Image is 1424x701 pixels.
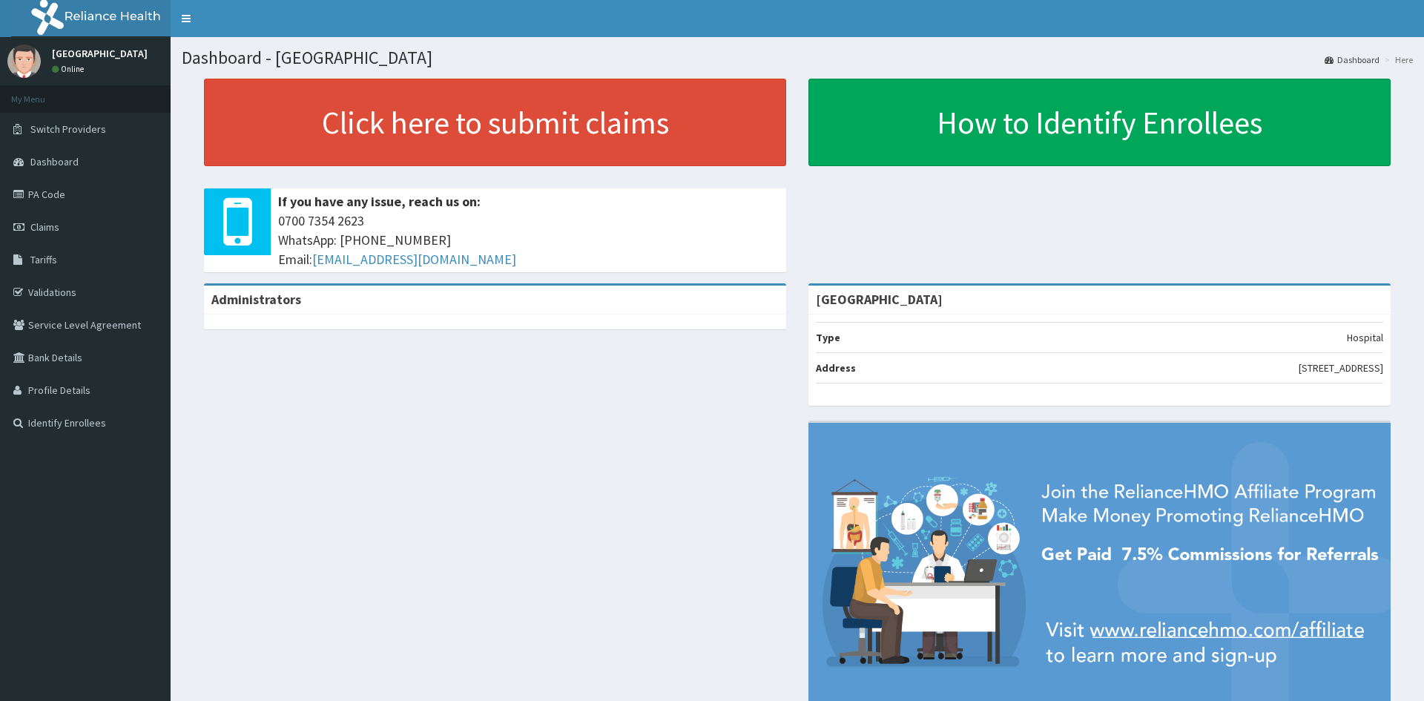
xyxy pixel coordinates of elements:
span: Claims [30,220,59,234]
span: Switch Providers [30,122,106,136]
img: User Image [7,45,41,78]
h1: Dashboard - [GEOGRAPHIC_DATA] [182,48,1413,68]
a: How to Identify Enrollees [808,79,1391,166]
b: Type [816,331,840,344]
a: [EMAIL_ADDRESS][DOMAIN_NAME] [312,251,516,268]
strong: [GEOGRAPHIC_DATA] [816,291,943,308]
b: If you have any issue, reach us on: [278,193,481,210]
span: Dashboard [30,155,79,168]
span: Tariffs [30,253,57,266]
li: Here [1381,53,1413,66]
p: [GEOGRAPHIC_DATA] [52,48,148,59]
a: Click here to submit claims [204,79,786,166]
a: Dashboard [1325,53,1379,66]
p: [STREET_ADDRESS] [1299,361,1383,375]
a: Online [52,64,88,74]
b: Address [816,361,856,375]
p: Hospital [1347,330,1383,345]
span: 0700 7354 2623 WhatsApp: [PHONE_NUMBER] Email: [278,211,779,269]
b: Administrators [211,291,301,308]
